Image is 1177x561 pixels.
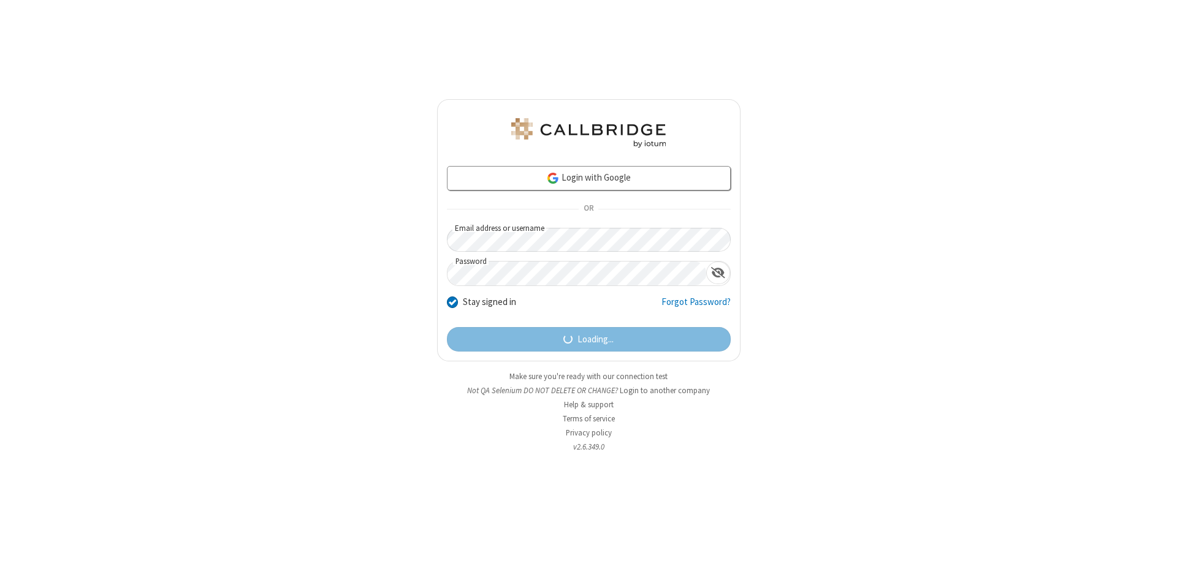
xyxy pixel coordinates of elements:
li: v2.6.349.0 [437,441,741,453]
img: google-icon.png [546,171,560,185]
a: Forgot Password? [661,295,731,318]
a: Privacy policy [566,427,612,438]
span: OR [579,201,598,218]
button: Login to another company [620,385,710,396]
a: Login with Google [447,166,731,190]
input: Email address or username [447,228,731,252]
li: Not QA Selenium DO NOT DELETE OR CHANGE? [437,385,741,396]
img: QA Selenium DO NOT DELETE OR CHANGE [509,118,668,148]
div: Show password [706,262,730,284]
button: Loading... [447,327,731,352]
a: Help & support [564,399,614,410]
input: Password [448,262,706,285]
a: Terms of service [563,413,615,424]
label: Stay signed in [463,295,516,309]
span: Loading... [577,333,614,347]
a: Make sure you're ready with our connection test [509,371,668,382]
